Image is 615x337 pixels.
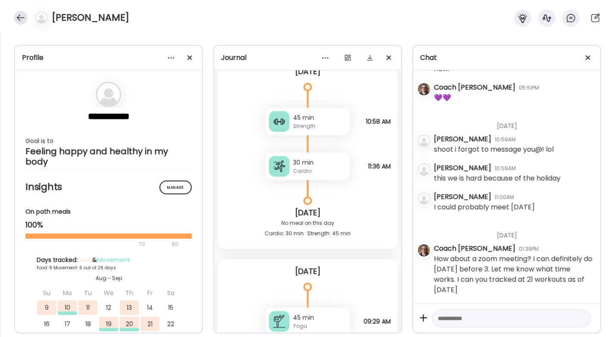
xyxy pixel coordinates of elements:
div: Yoga [293,322,347,330]
div: 14 [140,300,159,315]
div: I could probably meet [DATE] [434,202,535,212]
div: 01:39PM [519,245,539,253]
div: 16 [37,317,56,331]
div: 17 [58,317,77,331]
div: 11:00AM [495,193,514,201]
div: Aug - Sep [37,275,181,282]
img: bg-avatar-default.svg [35,12,47,24]
div: [DATE] [434,221,593,243]
h4: [PERSON_NAME] [52,11,129,25]
img: bg-avatar-default.svg [418,193,430,205]
div: We [99,286,118,300]
div: 18 [78,317,97,331]
div: [DATE] [225,266,391,277]
div: Coach [PERSON_NAME] [434,243,515,254]
div: 100% [25,220,192,230]
span: Movement [97,256,130,264]
div: Mo [58,286,77,300]
div: 💜💜 [434,93,451,103]
div: Profile [22,53,195,63]
div: 15 [161,300,180,315]
div: 13 [120,300,139,315]
div: [PERSON_NAME] [434,134,491,144]
span: 10:58 AM [366,118,391,125]
div: Days tracked: & [37,256,181,265]
div: [DATE] [434,111,593,134]
div: 12 [99,300,118,315]
span: Food [78,256,92,264]
div: Coach [PERSON_NAME] [434,82,515,93]
div: 70 [25,239,169,250]
div: shoot i forgot to message you@! lol [434,144,554,155]
div: Strength [293,122,347,130]
div: 10 [58,300,77,315]
div: [PERSON_NAME] [434,163,491,173]
div: Chat [420,53,593,63]
div: How about a zoom meeting? I can definitely do [DATE] before 3. Let me know what time works. I can... [434,254,593,295]
div: 45 min [293,313,347,322]
div: Tu [78,286,97,300]
span: 11:36 AM [368,162,391,170]
h2: Insights [25,181,192,193]
div: this we is hard because of the holiday [434,173,561,184]
div: Su [37,286,56,300]
div: Journal [221,53,394,63]
div: Sa [161,286,180,300]
img: avatars%2FS1wIaVOrFecXUiwOauE1nRadVUk1 [418,83,430,95]
div: Manage [159,181,192,194]
div: 45 min [293,113,347,122]
div: 10:59AM [495,165,516,172]
div: No meal on this day Cardio: 30 min · Strength: 45 min [225,218,391,239]
div: 21 [140,317,159,331]
div: 90 [171,239,179,250]
span: 09:29 AM [364,318,391,325]
div: 20 [120,317,139,331]
div: Th [120,286,139,300]
div: 05:51PM [519,84,539,92]
div: Food: 9 Movement: 6 out of 26 days [37,265,181,271]
div: [DATE] [225,208,391,218]
div: Feeling happy and healthy in my body [25,146,192,167]
div: 10:59AM [495,136,516,144]
div: 19 [99,317,118,331]
div: [DATE] [225,66,391,77]
div: 11 [78,300,97,315]
img: avatars%2FS1wIaVOrFecXUiwOauE1nRadVUk1 [418,244,430,256]
div: 9 [37,300,56,315]
img: bg-avatar-default.svg [96,81,122,107]
div: 30 min [293,158,347,167]
div: [PERSON_NAME] [434,192,491,202]
div: Goal is to [25,136,192,146]
div: 22 [161,317,180,331]
div: On path meals [25,207,192,216]
img: bg-avatar-default.svg [418,164,430,176]
div: Cardio [293,167,347,175]
div: Fr [140,286,159,300]
img: bg-avatar-default.svg [418,135,430,147]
